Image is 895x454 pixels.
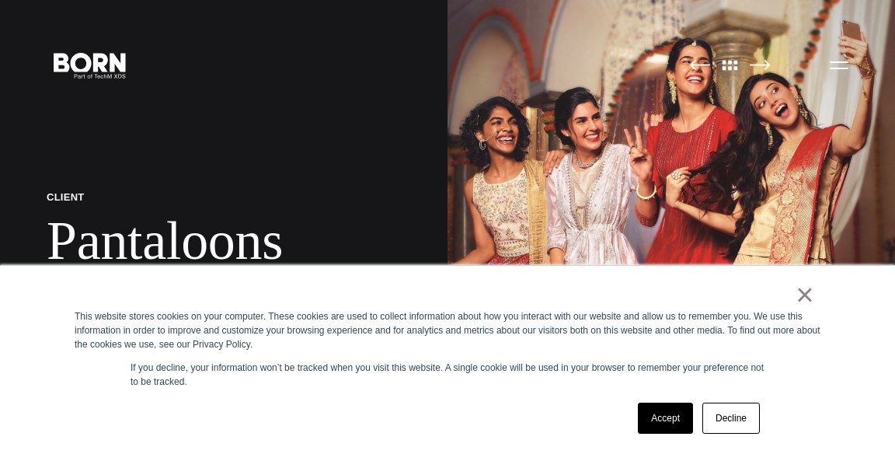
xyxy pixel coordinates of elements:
a: Decline [702,403,760,434]
button: Open [820,48,858,81]
p: Client [47,190,401,204]
img: All Pages [714,59,747,71]
img: Previous Page [689,59,710,71]
p: If you decline, your information won’t be tracked when you visit this website. A single cookie wi... [131,361,764,389]
a: × [796,288,814,302]
img: Next Page [750,59,771,71]
div: This website stores cookies on your computer. These cookies are used to collect information about... [75,309,820,351]
h1: Pantaloons [47,209,401,273]
a: Accept [638,403,693,434]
